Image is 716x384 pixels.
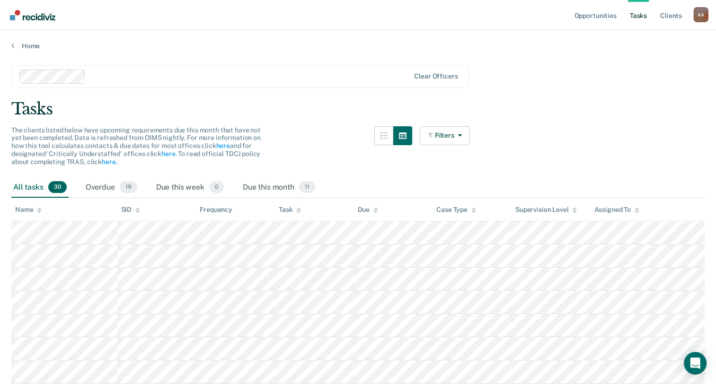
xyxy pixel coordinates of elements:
[414,72,458,80] div: Clear officers
[358,206,379,214] div: Due
[209,181,224,193] span: 0
[10,10,55,20] img: Recidiviz
[84,177,139,198] div: Overdue19
[11,42,705,50] a: Home
[120,181,137,193] span: 19
[515,206,577,214] div: Supervision Level
[684,352,707,375] div: Open Intercom Messenger
[11,126,261,166] span: The clients listed below have upcoming requirements due this month that have not yet been complet...
[15,206,42,214] div: Name
[121,206,141,214] div: SID
[279,206,301,214] div: Task
[11,177,69,198] div: All tasks30
[102,158,115,166] a: here
[299,181,315,193] span: 11
[693,7,708,22] button: Profile dropdown button
[200,206,232,214] div: Frequency
[11,99,705,119] div: Tasks
[48,181,67,193] span: 30
[436,206,476,214] div: Case Type
[420,126,470,145] button: Filters
[216,142,230,149] a: here
[594,206,639,214] div: Assigned To
[161,150,175,157] a: here
[693,7,708,22] div: A A
[154,177,226,198] div: Due this week0
[241,177,317,198] div: Due this month11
